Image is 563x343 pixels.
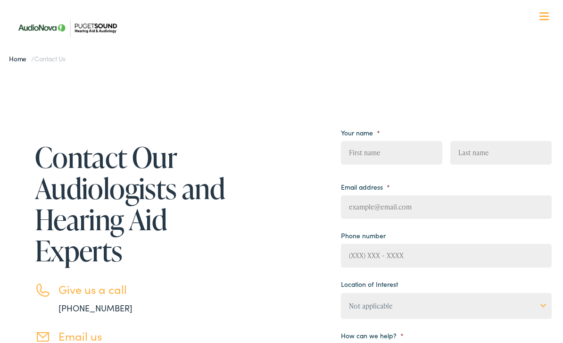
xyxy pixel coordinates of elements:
[9,54,31,63] a: Home
[341,183,390,191] label: Email address
[341,244,552,268] input: (XXX) XXX - XXXX
[341,280,398,288] label: Location of Interest
[341,141,442,165] input: First name
[58,302,132,314] a: [PHONE_NUMBER]
[34,54,66,63] span: Contact Us
[58,283,228,296] h3: Give us a call
[35,142,228,266] h1: Contact Our Audiologists and Hearing Aid Experts
[450,141,552,165] input: Last name
[341,331,404,340] label: How can we help?
[341,128,380,137] label: Your name
[58,329,228,343] h3: Email us
[18,38,552,67] a: What We Offer
[9,54,66,63] span: /
[341,231,386,240] label: Phone number
[341,195,552,219] input: example@email.com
